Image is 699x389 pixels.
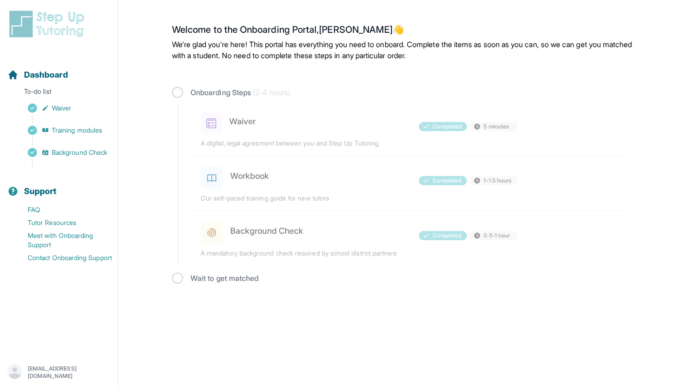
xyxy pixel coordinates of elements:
[7,203,118,216] a: FAQ
[52,103,71,113] span: Waiver
[7,146,118,159] a: Background Check
[28,365,110,380] p: [EMAIL_ADDRESS][DOMAIN_NAME]
[7,124,118,137] a: Training modules
[7,229,118,251] a: Meet with Onboarding Support
[52,148,107,157] span: Background Check
[7,251,118,264] a: Contact Onboarding Support
[172,24,645,39] h2: Welcome to the Onboarding Portal, [PERSON_NAME] 👋
[24,68,68,81] span: Dashboard
[7,102,118,115] a: Waiver
[4,87,114,100] p: To-do list
[7,9,90,39] img: logo
[4,54,114,85] button: Dashboard
[24,185,57,198] span: Support
[52,126,102,135] span: Training modules
[7,364,110,381] button: [EMAIL_ADDRESS][DOMAIN_NAME]
[7,216,118,229] a: Tutor Resources
[7,68,68,81] a: Dashboard
[4,170,114,201] button: Support
[172,39,645,61] p: We're glad you're here! This portal has everything you need to onboard. Complete the items as soo...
